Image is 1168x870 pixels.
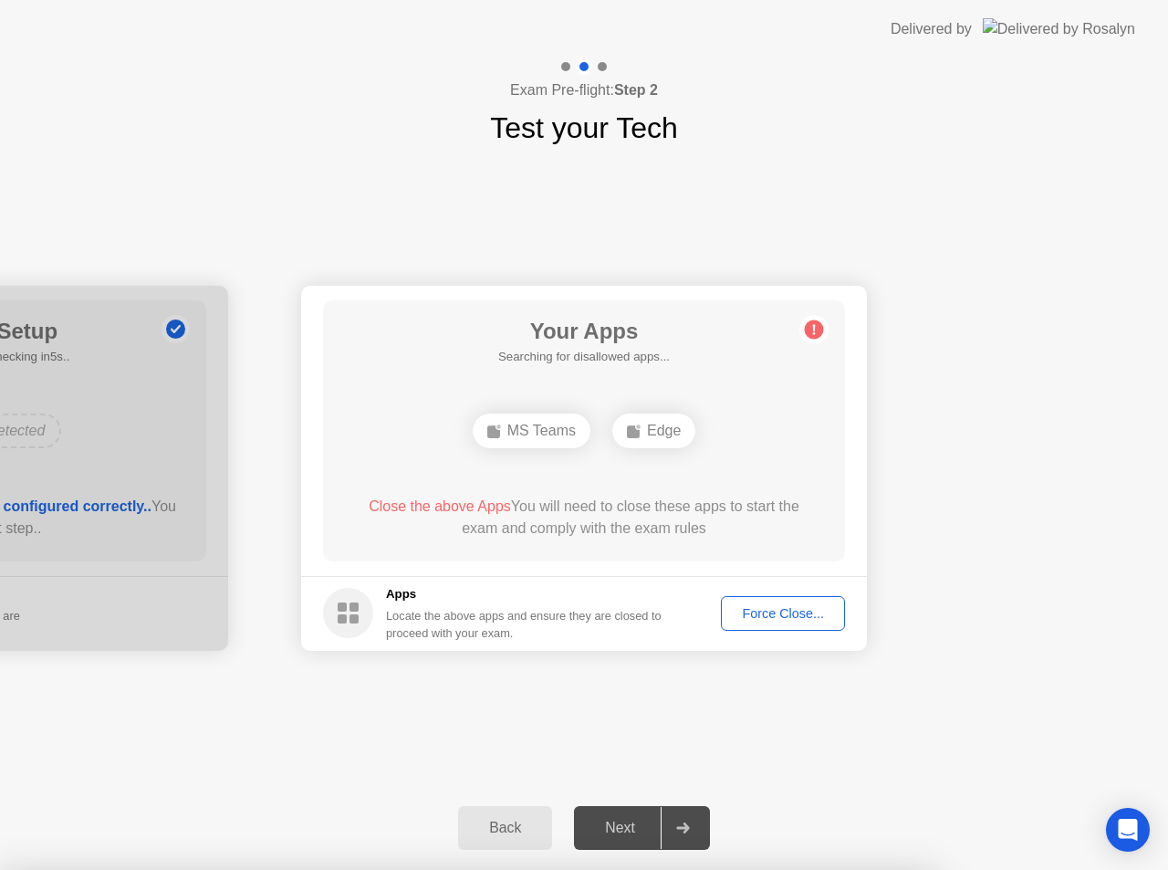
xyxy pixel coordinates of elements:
[473,414,590,448] div: MS Teams
[498,315,670,348] h1: Your Apps
[727,606,839,621] div: Force Close...
[891,18,972,40] div: Delivered by
[1106,808,1150,852] div: Open Intercom Messenger
[369,498,511,514] span: Close the above Apps
[579,820,661,836] div: Next
[386,585,662,603] h5: Apps
[464,820,547,836] div: Back
[386,607,662,642] div: Locate the above apps and ensure they are closed to proceed with your exam.
[498,348,670,366] h5: Searching for disallowed apps...
[490,106,678,150] h1: Test your Tech
[983,18,1135,39] img: Delivered by Rosalyn
[612,414,695,448] div: Edge
[614,82,658,98] b: Step 2
[349,496,819,540] div: You will need to close these apps to start the exam and comply with the exam rules
[510,79,658,101] h4: Exam Pre-flight:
